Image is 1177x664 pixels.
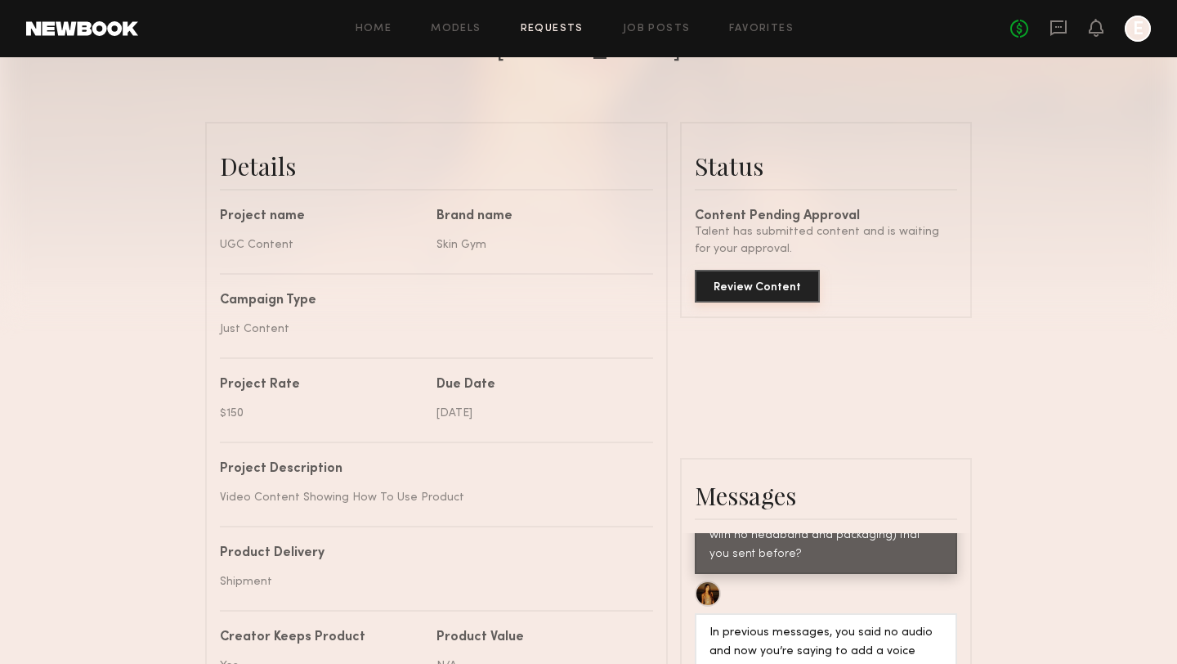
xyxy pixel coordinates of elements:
div: Creator Keeps Product [220,631,424,644]
div: Due Date [436,379,641,392]
a: Job Posts [623,24,691,34]
div: Skin Gym [436,236,641,253]
div: Content Pending Approval [695,210,957,223]
div: Project Rate [220,379,424,392]
div: $150 [220,405,424,422]
div: Details [220,150,653,182]
div: Product Delivery [220,547,641,560]
div: Brand name [436,210,641,223]
div: Status [695,150,957,182]
div: Product Value [436,631,641,644]
a: Home [356,24,392,34]
button: Review Content [695,270,820,303]
div: Project name [220,210,424,223]
div: Shipment [220,573,641,590]
div: [DATE] [436,405,641,422]
div: Messages [695,479,957,512]
div: Just Content [220,321,641,338]
div: Talent has submitted content and is waiting for your approval. [695,223,957,258]
div: Project Description [220,463,641,476]
div: Campaign Type [220,294,641,307]
div: UGC Content [220,236,424,253]
a: Models [431,24,481,34]
a: Requests [521,24,584,34]
div: Video Content Showing How To Use Product [220,489,641,506]
a: Favorites [729,24,794,34]
a: E [1125,16,1151,42]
